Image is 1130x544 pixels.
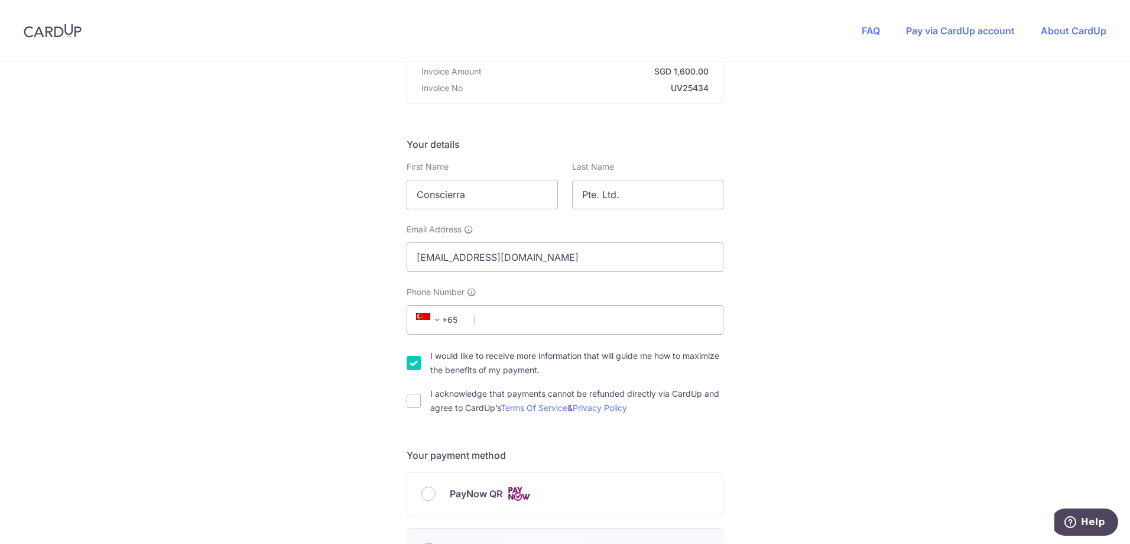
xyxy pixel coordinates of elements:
strong: UV25434 [467,82,709,94]
span: Invoice Amount [421,66,482,77]
label: I would like to receive more information that will guide me how to maximize the benefits of my pa... [430,349,723,377]
a: FAQ [862,25,880,37]
span: +65 [413,313,466,327]
h5: Your details [407,137,723,151]
label: First Name [407,161,449,173]
span: PayNow QR [450,487,502,501]
h5: Your payment method [407,448,723,462]
label: I acknowledge that payments cannot be refunded directly via CardUp and agree to CardUp’s & [430,387,723,415]
a: About CardUp [1041,25,1106,37]
img: CardUp [24,24,82,38]
input: Email address [407,242,723,272]
iframe: Opens a widget where you can find more information [1054,509,1118,538]
a: Privacy Policy [573,403,627,413]
a: Terms Of Service [501,403,567,413]
span: Email Address [407,224,462,235]
a: Pay via CardUp account [906,25,1015,37]
span: Phone Number [407,286,465,298]
input: Last name [572,180,723,209]
span: +65 [416,313,444,327]
strong: SGD 1,600.00 [486,66,709,77]
span: Invoice No [421,82,463,94]
input: First name [407,180,558,209]
img: Cards logo [507,487,531,501]
div: PayNow QR Cards logo [421,487,709,501]
label: Last Name [572,161,614,173]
